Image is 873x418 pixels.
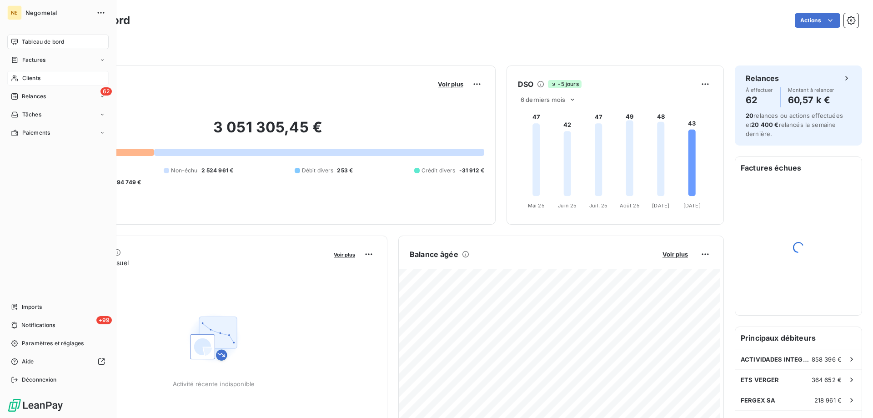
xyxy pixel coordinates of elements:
[185,309,243,368] img: Empty state
[337,166,353,175] span: 253 €
[746,112,843,137] span: relances ou actions effectuées et relancés la semaine dernière.
[435,80,466,88] button: Voir plus
[741,356,812,363] span: ACTIVIDADES INTEGRALES COSTA BR
[21,321,55,329] span: Notifications
[22,56,45,64] span: Factures
[51,118,484,146] h2: 3 051 305,45 €
[22,376,57,384] span: Déconnexion
[589,202,607,209] tspan: Juil. 25
[22,303,42,311] span: Imports
[421,166,456,175] span: Crédit divers
[410,249,458,260] h6: Balance âgée
[741,376,779,383] span: ETS VERGER
[22,339,84,347] span: Paramètres et réglages
[683,202,701,209] tspan: [DATE]
[662,251,688,258] span: Voir plus
[746,87,773,93] span: À effectuer
[795,13,840,28] button: Actions
[51,258,327,267] span: Chiffre d'affaires mensuel
[812,356,842,363] span: 858 396 €
[620,202,640,209] tspan: Août 25
[652,202,669,209] tspan: [DATE]
[7,398,64,413] img: Logo LeanPay
[173,380,255,388] span: Activité récente indisponible
[22,358,34,366] span: Aide
[7,354,109,369] a: Aide
[25,9,91,16] span: Negometal
[302,166,334,175] span: Débit divers
[751,121,778,128] span: 20 400 €
[735,327,862,349] h6: Principaux débiteurs
[171,166,197,175] span: Non-échu
[558,202,577,209] tspan: Juin 25
[660,250,691,258] button: Voir plus
[459,166,484,175] span: -31 912 €
[528,202,545,209] tspan: Mai 25
[201,166,234,175] span: 2 524 961 €
[746,112,753,119] span: 20
[114,178,141,186] span: -94 749 €
[438,81,463,88] span: Voir plus
[7,5,22,20] div: NE
[100,87,112,96] span: 62
[518,79,533,90] h6: DSO
[788,87,834,93] span: Montant à relancer
[22,129,50,137] span: Paiements
[548,80,581,88] span: -5 jours
[746,73,779,84] h6: Relances
[334,252,355,258] span: Voir plus
[22,38,64,46] span: Tableau de bord
[331,250,358,258] button: Voir plus
[735,157,862,179] h6: Factures échues
[22,92,46,101] span: Relances
[521,96,565,103] span: 6 derniers mois
[96,316,112,324] span: +99
[22,111,41,119] span: Tâches
[842,387,864,409] iframe: Intercom live chat
[746,93,773,107] h4: 62
[22,74,40,82] span: Clients
[741,397,775,404] span: FERGEX SA
[812,376,842,383] span: 364 652 €
[788,93,834,107] h4: 60,57 k €
[814,397,842,404] span: 218 961 €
